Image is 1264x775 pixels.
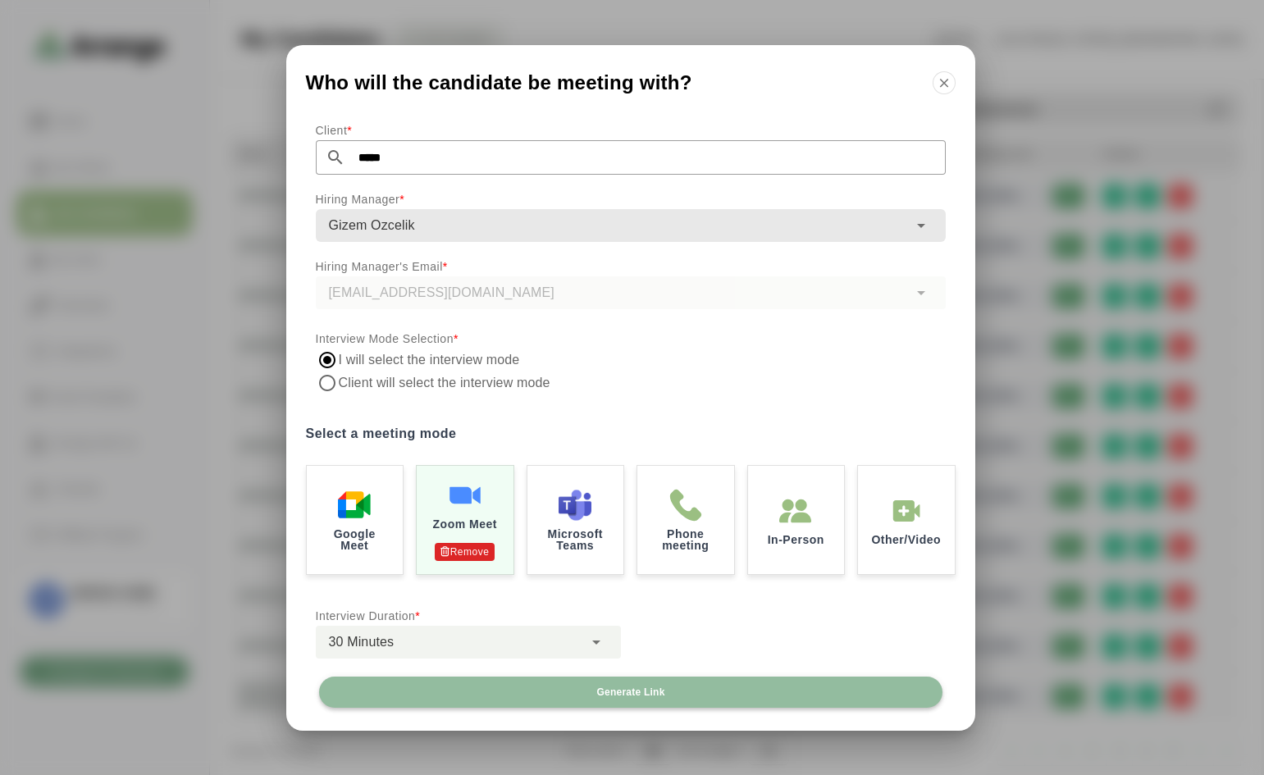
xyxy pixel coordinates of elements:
[306,422,956,445] label: Select a meeting mode
[650,528,721,551] p: Phone meeting
[316,121,946,140] p: Client
[329,631,395,653] span: 30 Minutes
[559,489,591,522] img: Microsoft Teams
[316,329,946,349] p: Interview Mode Selection
[339,372,554,394] label: Client will select the interview mode
[669,489,702,522] img: Phone meeting
[306,73,692,93] span: Who will the candidate be meeting with?
[316,257,946,276] p: Hiring Manager's Email
[595,686,664,699] span: Generate Link
[449,479,481,512] img: Zoom Meet
[768,534,824,545] p: In-Person
[433,518,497,530] p: Zoom Meet
[339,349,521,372] label: I will select the interview mode
[338,489,371,522] img: Google Meet
[541,528,611,551] p: Microsoft Teams
[871,534,941,545] p: Other/Video
[320,528,390,551] p: Google Meet
[890,495,923,527] img: In-Person
[316,606,621,626] p: Interview Duration
[435,543,495,561] p: Remove Authentication
[316,189,946,209] p: Hiring Manager
[319,677,942,708] button: Generate Link
[779,495,812,527] img: In-Person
